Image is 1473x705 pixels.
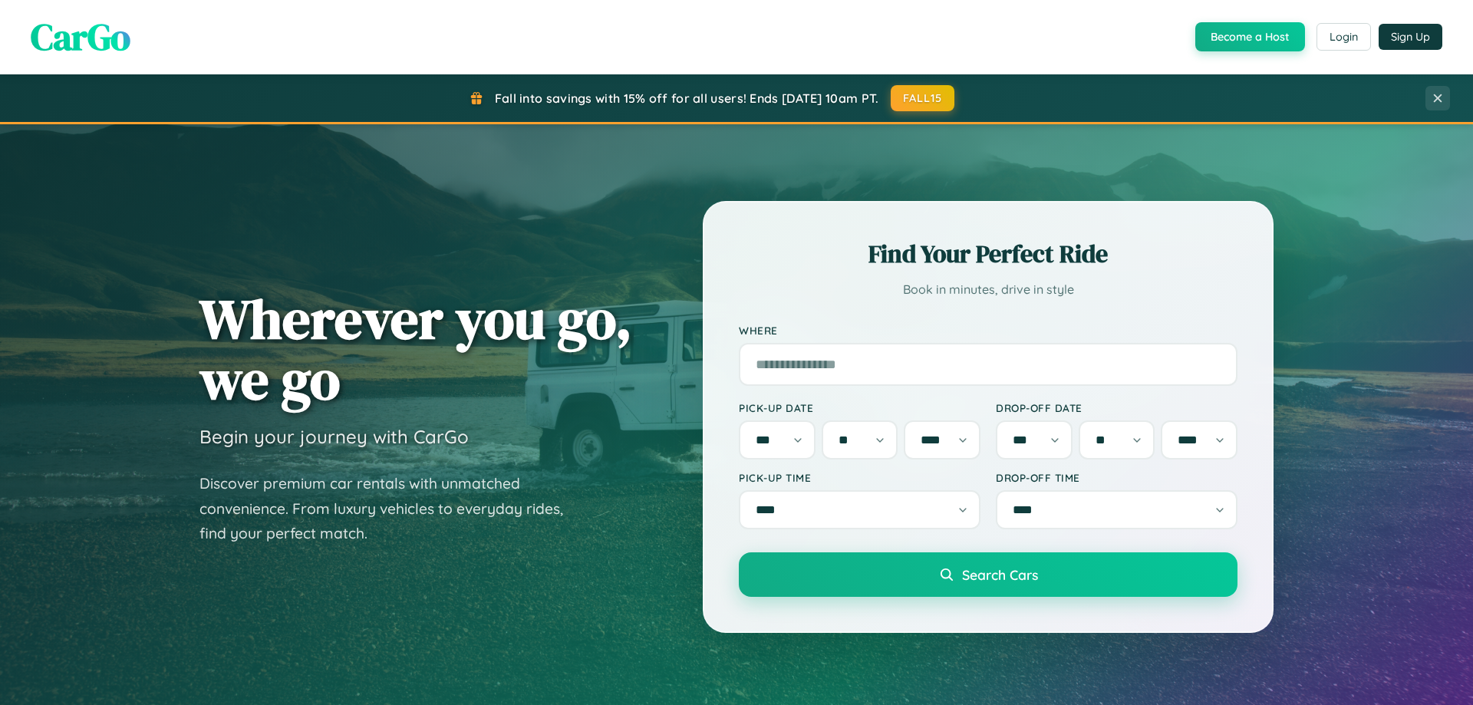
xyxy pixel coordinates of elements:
label: Pick-up Date [739,401,980,414]
label: Drop-off Date [996,401,1237,414]
label: Drop-off Time [996,471,1237,484]
button: Sign Up [1379,24,1442,50]
button: Login [1316,23,1371,51]
label: Where [739,324,1237,337]
h3: Begin your journey with CarGo [199,425,469,448]
h2: Find Your Perfect Ride [739,237,1237,271]
button: Search Cars [739,552,1237,597]
button: Become a Host [1195,22,1305,51]
span: Fall into savings with 15% off for all users! Ends [DATE] 10am PT. [495,91,879,106]
p: Book in minutes, drive in style [739,278,1237,301]
p: Discover premium car rentals with unmatched convenience. From luxury vehicles to everyday rides, ... [199,471,583,546]
label: Pick-up Time [739,471,980,484]
button: FALL15 [891,85,955,111]
span: Search Cars [962,566,1038,583]
span: CarGo [31,12,130,62]
h1: Wherever you go, we go [199,288,632,410]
